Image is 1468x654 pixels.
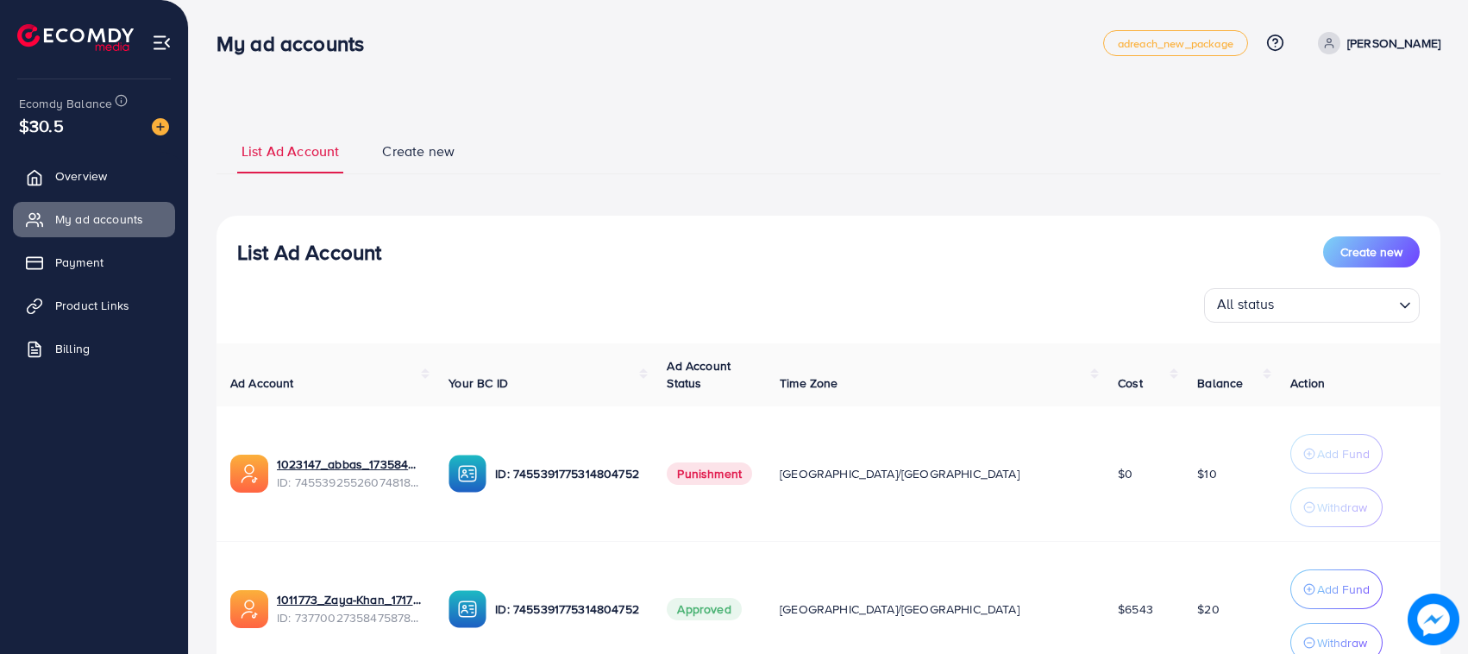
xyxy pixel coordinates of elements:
[152,118,169,135] img: image
[13,245,175,280] a: Payment
[780,465,1019,482] span: [GEOGRAPHIC_DATA]/[GEOGRAPHIC_DATA]
[13,202,175,236] a: My ad accounts
[230,455,268,493] img: ic-ads-acc.e4c84228.svg
[1290,374,1325,392] span: Action
[1317,497,1367,518] p: Withdraw
[780,601,1019,618] span: [GEOGRAPHIC_DATA]/[GEOGRAPHIC_DATA]
[449,590,486,628] img: ic-ba-acc.ded83a64.svg
[55,254,104,271] span: Payment
[55,340,90,357] span: Billing
[216,31,378,56] h3: My ad accounts
[1290,434,1383,474] button: Add Fund
[667,462,752,485] span: Punishment
[1197,465,1216,482] span: $10
[277,474,421,491] span: ID: 7455392552607481857
[1118,374,1143,392] span: Cost
[1340,243,1402,261] span: Create new
[449,455,486,493] img: ic-ba-acc.ded83a64.svg
[1118,465,1132,482] span: $0
[1197,601,1219,618] span: $20
[277,591,421,608] a: 1011773_Zaya-Khan_1717592302951
[1214,291,1278,318] span: All status
[1317,443,1370,464] p: Add Fund
[1323,236,1420,267] button: Create new
[1290,487,1383,527] button: Withdraw
[152,33,172,53] img: menu
[277,609,421,626] span: ID: 7377002735847587841
[242,141,339,161] span: List Ad Account
[1280,292,1392,318] input: Search for option
[1118,601,1153,618] span: $6543
[55,297,129,314] span: Product Links
[13,331,175,366] a: Billing
[1197,374,1243,392] span: Balance
[55,167,107,185] span: Overview
[449,374,508,392] span: Your BC ID
[277,591,421,626] div: <span class='underline'>1011773_Zaya-Khan_1717592302951</span></br>7377002735847587841
[1408,594,1459,645] img: image
[230,374,294,392] span: Ad Account
[55,211,143,228] span: My ad accounts
[382,141,455,161] span: Create new
[230,590,268,628] img: ic-ads-acc.e4c84228.svg
[237,240,381,265] h3: List Ad Account
[1311,32,1440,54] a: [PERSON_NAME]
[277,456,421,473] a: 1023147_abbas_1735843853887
[1317,579,1370,600] p: Add Fund
[1317,632,1367,653] p: Withdraw
[667,598,741,620] span: Approved
[13,288,175,323] a: Product Links
[19,113,64,138] span: $30.5
[1118,38,1233,49] span: adreach_new_package
[495,599,639,619] p: ID: 7455391775314804752
[495,463,639,484] p: ID: 7455391775314804752
[1204,288,1420,323] div: Search for option
[17,24,134,51] img: logo
[13,159,175,193] a: Overview
[780,374,838,392] span: Time Zone
[1290,569,1383,609] button: Add Fund
[277,456,421,491] div: <span class='underline'>1023147_abbas_1735843853887</span></br>7455392552607481857
[1103,30,1248,56] a: adreach_new_package
[667,357,731,392] span: Ad Account Status
[19,95,112,112] span: Ecomdy Balance
[1347,33,1440,53] p: [PERSON_NAME]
